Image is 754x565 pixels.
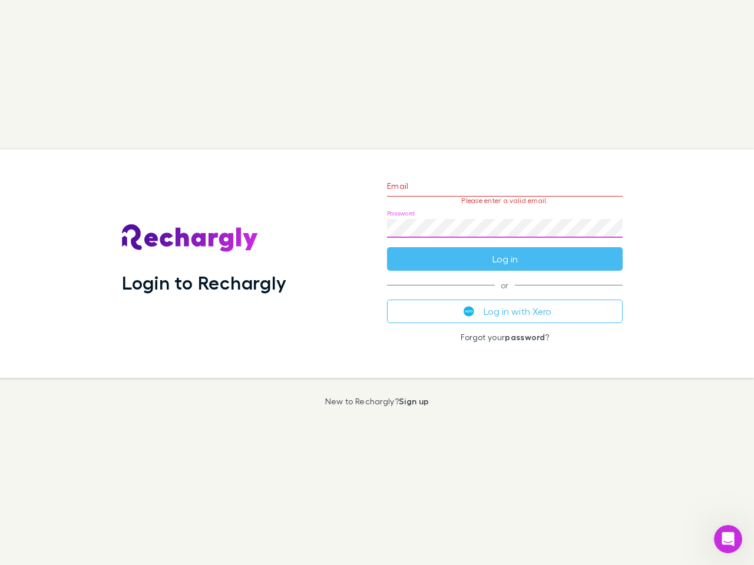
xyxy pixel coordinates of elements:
[387,285,623,285] span: or
[122,271,286,294] h1: Login to Rechargly
[387,247,623,271] button: Log in
[387,209,415,218] label: Password
[714,525,742,553] iframe: Intercom live chat
[325,397,429,406] p: New to Rechargly?
[122,224,259,252] img: Rechargly's Logo
[387,300,623,323] button: Log in with Xero
[387,333,623,342] p: Forgot your ?
[399,396,429,406] a: Sign up
[464,306,474,317] img: Xero's logo
[387,197,623,205] p: Please enter a valid email.
[505,332,545,342] a: password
